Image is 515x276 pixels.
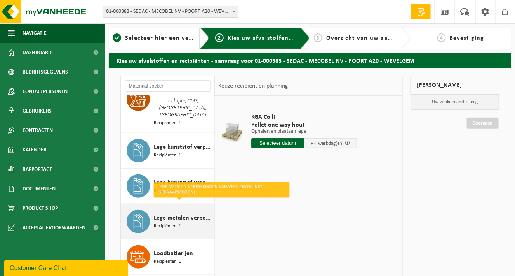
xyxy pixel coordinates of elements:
button: Lege kunststof verpakkingen van olie Recipiënten: 1 [121,169,214,204]
a: Doorgaan [467,118,499,129]
span: Navigatie [23,23,47,43]
span: Rapportage [23,160,52,179]
span: Bedrijfsgegevens [23,62,68,82]
span: Recipiënten: 1 [154,223,181,230]
span: Recipiënten: 1 [154,120,181,127]
span: 4 [437,33,446,42]
input: Materiaal zoeken [125,80,211,92]
input: Selecteer datum [251,138,304,148]
span: Lege kunststof verpakkingen van olie [154,178,212,187]
span: Selecteer hier een vestiging [125,35,209,41]
span: Gebruikers [23,101,52,121]
span: Overzicht van uw aanvraag [326,35,408,41]
button: Lege metalen verpakkingen van verf en/of inkt (schraapschoon) Recipiënten: 1 [121,204,214,239]
button: Loodbatterijen Recipiënten: 1 [121,239,214,275]
span: Recipiënten: 1 [154,258,181,265]
span: Lege metalen verpakkingen van verf en/of inkt (schraapschoon) [154,213,212,223]
span: 01-000383 - SEDAC - MECOBEL NV - POORT A20 - WEVELGEM [103,6,238,18]
span: Kalender [23,140,47,160]
p: Ophalen en plaatsen lege [251,129,357,134]
button: Lege kunststof verpakkingen van gevaarlijke stoffen Recipiënten: 1 [121,133,214,169]
span: Documenten [23,179,56,199]
span: Recipiënten: 1 [154,152,181,159]
span: KGA Colli [251,113,357,121]
span: Recipiënten: 1 [154,187,181,195]
div: Keuze recipiënt en planning [215,76,292,96]
a: 1Selecteer hier een vestiging [113,33,194,43]
span: Bevestiging [450,35,484,41]
iframe: chat widget [4,259,130,276]
span: 2 [215,33,224,42]
span: 3 [314,33,322,42]
p: Uw winkelmand is leeg [411,95,499,109]
span: Lege kunststof verpakkingen van gevaarlijke stoffen [154,142,212,152]
span: 01-000383 - SEDAC - MECOBEL NV - POORT A20 - WEVELGEM [103,6,238,17]
span: Contactpersonen [23,82,68,101]
span: Loodbatterijen [154,249,193,258]
div: [PERSON_NAME] [411,76,499,95]
span: Product Shop [23,199,58,218]
span: Acceptatievoorwaarden [23,218,85,237]
span: Kies uw afvalstoffen en recipiënten [228,35,334,41]
span: Dashboard [23,43,52,62]
span: 1 [113,33,121,42]
button: Gemengd KGA (ontvlambaar-corrosief) Tickopur, CMS, [GEOGRAPHIC_DATA], [GEOGRAPHIC_DATA] Recipiënt... [121,82,214,133]
h2: Kies uw afvalstoffen en recipiënten - aanvraag voor 01-000383 - SEDAC - MECOBEL NV - POORT A20 - ... [109,53,511,68]
span: + 4 werkdag(en) [311,141,344,146]
span: Contracten [23,121,53,140]
span: Tickopur, CMS, [GEOGRAPHIC_DATA], [GEOGRAPHIC_DATA] [154,97,212,120]
span: Pallet one way hout [251,121,357,129]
